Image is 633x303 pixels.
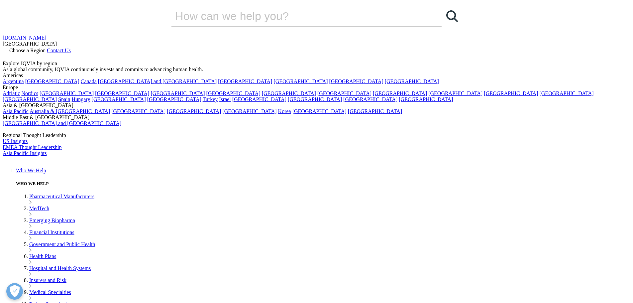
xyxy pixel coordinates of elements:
a: [GEOGRAPHIC_DATA] [262,90,316,96]
a: [GEOGRAPHIC_DATA] [40,90,94,96]
a: Financial Institutions [29,229,74,235]
a: [GEOGRAPHIC_DATA] [385,78,439,84]
a: [GEOGRAPHIC_DATA] [292,108,347,114]
a: Asia Pacific Insights [3,150,47,156]
a: Canada [81,78,97,84]
a: [GEOGRAPHIC_DATA] [222,108,276,114]
a: Turkey [203,96,218,102]
a: Israel [219,96,231,102]
a: Hospital and Health Systems [29,265,91,271]
a: Nordics [21,90,38,96]
div: Europe [3,84,630,90]
a: [GEOGRAPHIC_DATA] [428,90,482,96]
div: Asia & [GEOGRAPHIC_DATA] [3,102,630,108]
a: [DOMAIN_NAME] [3,35,47,41]
a: [GEOGRAPHIC_DATA] [484,90,538,96]
a: [GEOGRAPHIC_DATA] and [GEOGRAPHIC_DATA] [98,78,217,84]
a: Government and Public Health [29,241,95,247]
a: [GEOGRAPHIC_DATA] [288,96,342,102]
div: Explore IQVIA by region [3,61,630,67]
a: [GEOGRAPHIC_DATA] [3,96,57,102]
a: [GEOGRAPHIC_DATA] [95,90,149,96]
a: [GEOGRAPHIC_DATA] [373,90,427,96]
a: Pharmaceutical Manufacturers [29,194,94,199]
a: [GEOGRAPHIC_DATA] [151,90,205,96]
div: As a global community, IQVIA continuously invests and commits to advancing human health. [3,67,630,73]
a: Health Plans [29,253,56,259]
span: Choose a Region [9,48,46,53]
a: Insurers and Risk [29,277,66,283]
a: [GEOGRAPHIC_DATA] [539,90,593,96]
a: [GEOGRAPHIC_DATA] [317,90,371,96]
a: Asia Pacific [3,108,29,114]
a: Spain [58,96,70,102]
a: Argentina [3,78,24,84]
a: Search [442,6,462,26]
a: [GEOGRAPHIC_DATA] [147,96,201,102]
a: Emerging Biopharma [29,218,75,223]
a: [GEOGRAPHIC_DATA] [218,78,272,84]
a: [GEOGRAPHIC_DATA] [25,78,79,84]
a: EMEA Thought Leadership [3,144,61,150]
a: Korea [278,108,291,114]
div: Regional Thought Leadership [3,132,630,138]
a: [GEOGRAPHIC_DATA] [329,78,383,84]
a: Who We Help [16,168,46,173]
div: [GEOGRAPHIC_DATA] [3,41,630,47]
a: Adriatic [3,90,20,96]
a: US Insights [3,138,28,144]
a: [GEOGRAPHIC_DATA] [92,96,146,102]
a: [GEOGRAPHIC_DATA] [348,108,402,114]
a: [GEOGRAPHIC_DATA] [111,108,165,114]
div: Americas [3,73,630,78]
a: [GEOGRAPHIC_DATA] [232,96,286,102]
input: Search [171,6,423,26]
a: Hungary [72,96,90,102]
div: Middle East & [GEOGRAPHIC_DATA] [3,114,630,120]
a: [GEOGRAPHIC_DATA] [399,96,453,102]
a: [GEOGRAPHIC_DATA] [343,96,397,102]
a: [GEOGRAPHIC_DATA] [206,90,261,96]
a: Australia & [GEOGRAPHIC_DATA] [30,108,110,114]
a: Contact Us [47,48,71,53]
a: [GEOGRAPHIC_DATA] and [GEOGRAPHIC_DATA] [3,120,121,126]
svg: Search [446,10,458,22]
a: [GEOGRAPHIC_DATA] [167,108,221,114]
h5: WHO WE HELP [16,181,630,186]
a: Medical Specialties [29,289,71,295]
a: MedTech [29,206,49,211]
button: Open Preferences [6,283,23,300]
a: [GEOGRAPHIC_DATA] [273,78,328,84]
